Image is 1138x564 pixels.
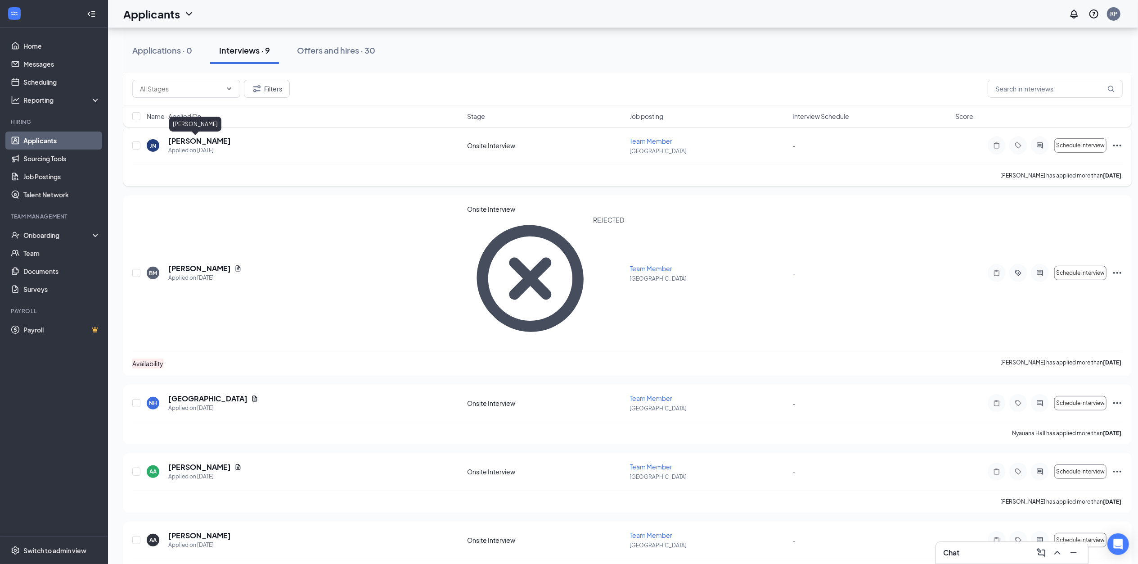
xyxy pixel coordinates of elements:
svg: ActiveTag [1013,269,1024,277]
svg: Settings [11,546,20,555]
span: Schedule interview [1056,270,1105,276]
svg: ChevronDown [225,85,233,92]
span: Team Member [630,137,673,145]
button: Schedule interview [1054,396,1107,410]
b: [DATE] [1103,430,1121,437]
div: Team Management [11,213,99,220]
div: RP [1110,10,1117,18]
h5: [PERSON_NAME] [168,531,231,541]
a: Home [23,37,100,55]
svg: Note [991,537,1002,544]
span: Schedule interview [1056,537,1105,543]
button: Schedule interview [1054,266,1107,280]
div: Onboarding [23,231,93,240]
svg: Notifications [1069,9,1080,19]
p: [PERSON_NAME] has applied more than . [1000,359,1123,368]
span: Team Member [630,264,673,273]
span: Schedule interview [1056,468,1105,475]
svg: Tag [1013,400,1024,407]
div: Applied on [DATE] [168,146,231,155]
a: Team [23,244,100,262]
button: Filter Filters [244,80,290,98]
h5: [PERSON_NAME] [168,136,231,146]
div: Payroll [11,307,99,315]
div: NH [149,399,157,407]
svg: ActiveChat [1035,269,1045,277]
svg: ChevronDown [184,9,194,19]
button: Schedule interview [1054,464,1107,479]
a: Messages [23,55,100,73]
a: PayrollCrown [23,321,100,339]
span: - [792,536,796,544]
p: [GEOGRAPHIC_DATA] [630,473,787,481]
span: Interview Schedule [792,112,849,121]
svg: ActiveChat [1035,537,1045,544]
h1: Applicants [123,6,180,22]
svg: Note [991,269,1002,277]
p: [GEOGRAPHIC_DATA] [630,275,787,282]
div: JN [150,142,156,150]
span: Team Member [630,463,673,471]
div: Applications · 0 [132,45,192,56]
svg: ChevronUp [1052,547,1063,558]
svg: ActiveChat [1035,142,1045,149]
a: Scheduling [23,73,100,91]
svg: Ellipses [1112,398,1123,409]
span: Team Member [630,394,673,402]
b: [DATE] [1103,498,1121,505]
a: Documents [23,262,100,280]
div: BM [149,269,157,277]
span: - [792,399,796,407]
div: Applied on [DATE] [168,273,242,282]
a: Talent Network [23,186,100,204]
b: [DATE] [1103,359,1121,366]
div: Applied on [DATE] [168,472,242,481]
span: Team Member [630,531,673,539]
div: Open Intercom Messenger [1107,533,1129,555]
svg: Document [234,265,242,272]
span: - [792,141,796,150]
svg: Ellipses [1112,466,1123,477]
svg: UserCheck [11,231,20,240]
svg: WorkstreamLogo [10,9,19,18]
span: Name · Applied On [147,112,201,121]
h5: [GEOGRAPHIC_DATA] [168,394,247,404]
svg: Note [991,142,1002,149]
svg: Document [251,395,258,402]
a: Surveys [23,280,100,298]
div: Reporting [23,96,101,105]
a: Applicants [23,132,100,150]
button: ComposeMessage [1034,546,1048,560]
button: Schedule interview [1054,138,1107,153]
svg: Tag [1013,142,1024,149]
div: Onsite Interview [467,205,625,214]
div: AA [149,536,157,544]
span: Job posting [630,112,664,121]
svg: Tag [1013,468,1024,475]
span: - [792,269,796,277]
svg: Ellipses [1112,268,1123,278]
div: Interviews · 9 [219,45,270,56]
button: Minimize [1066,546,1081,560]
div: Switch to admin view [23,546,86,555]
a: Job Postings [23,168,100,186]
h3: Chat [943,548,959,558]
svg: QuestionInfo [1089,9,1099,19]
svg: ActiveChat [1035,468,1045,475]
svg: Note [991,468,1002,475]
span: Availability [132,359,163,368]
div: AA [149,468,157,475]
svg: Note [991,400,1002,407]
div: [PERSON_NAME] [169,117,221,132]
p: [GEOGRAPHIC_DATA] [630,405,787,412]
span: - [792,468,796,476]
svg: Analysis [11,96,20,105]
div: Onsite Interview [467,399,625,408]
a: Sourcing Tools [23,150,100,168]
span: Schedule interview [1056,142,1105,149]
span: Stage [467,112,485,121]
input: Search in interviews [988,80,1123,98]
svg: Document [234,464,242,471]
h5: [PERSON_NAME] [168,264,231,273]
div: Onsite Interview [467,141,625,150]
